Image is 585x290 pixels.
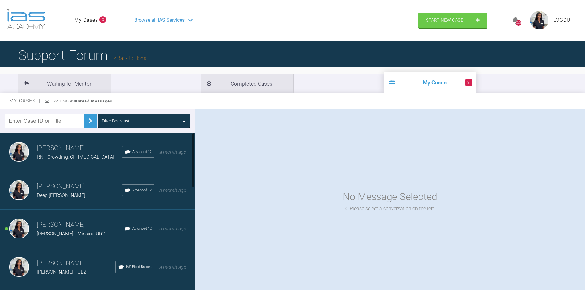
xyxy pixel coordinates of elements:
li: Waiting for Mentor [18,74,111,93]
span: Start New Case [426,17,463,23]
span: [PERSON_NAME] - Missing UR2 [37,231,105,237]
h3: [PERSON_NAME] [37,220,122,230]
strong: 3 unread messages [72,99,112,103]
a: Start New Case [418,13,487,28]
a: Logout [553,16,574,24]
span: You have [53,99,113,103]
span: Deep [PERSON_NAME] [37,192,85,198]
span: [PERSON_NAME] - UL2 [37,269,86,275]
span: a month ago [159,226,186,232]
input: Enter Case ID or Title [5,114,84,128]
span: 3 [99,16,106,23]
img: chevronRight.28bd32b0.svg [85,116,95,126]
span: a month ago [159,188,186,193]
span: Advanced 12 [132,226,152,231]
div: 282 [516,20,521,26]
a: Back to Home [114,55,147,61]
li: My Cases [384,72,476,93]
img: Mariam Samra [9,142,29,162]
span: RN - Crowding, CIII [MEDICAL_DATA] [37,154,114,160]
img: Mariam Samra [9,257,29,277]
img: Mariam Samra [9,180,29,200]
span: My Cases [9,98,41,104]
div: No Message Selected [343,189,437,205]
li: Completed Cases [201,74,293,93]
span: a month ago [159,149,186,155]
a: My Cases [74,16,98,24]
h3: [PERSON_NAME] [37,258,115,269]
h3: [PERSON_NAME] [37,143,122,153]
span: IAS Fixed Braces [126,264,152,270]
img: profile.png [530,11,548,29]
h3: [PERSON_NAME] [37,181,122,192]
span: 3 [465,79,472,86]
div: Filter Boards: All [102,118,131,124]
div: Please select a conversation on the left. [345,205,435,213]
span: Browse all IAS Services [134,16,185,24]
span: Advanced 12 [132,188,152,193]
h1: Support Forum [18,44,147,66]
img: logo-light.3e3ef733.png [7,9,45,29]
span: a month ago [159,264,186,270]
img: Mariam Samra [9,219,29,238]
span: Advanced 12 [132,149,152,155]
